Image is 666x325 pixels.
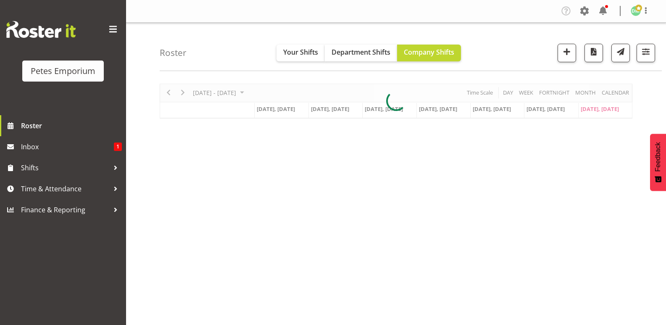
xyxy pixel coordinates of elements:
[611,44,630,62] button: Send a list of all shifts for the selected filtered period to all rostered employees.
[276,45,325,61] button: Your Shifts
[397,45,461,61] button: Company Shifts
[404,48,454,57] span: Company Shifts
[21,203,109,216] span: Finance & Reporting
[654,142,662,172] span: Feedback
[21,140,114,153] span: Inbox
[31,65,95,77] div: Petes Emporium
[650,134,666,191] button: Feedback - Show survey
[325,45,397,61] button: Department Shifts
[584,44,603,62] button: Download a PDF of the roster according to the set date range.
[21,182,109,195] span: Time & Attendance
[332,48,390,57] span: Department Shifts
[6,21,76,38] img: Rosterit website logo
[558,44,576,62] button: Add a new shift
[637,44,655,62] button: Filter Shifts
[283,48,318,57] span: Your Shifts
[21,119,122,132] span: Roster
[160,48,187,58] h4: Roster
[114,143,122,151] span: 1
[21,161,109,174] span: Shifts
[631,6,641,16] img: david-mcauley697.jpg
